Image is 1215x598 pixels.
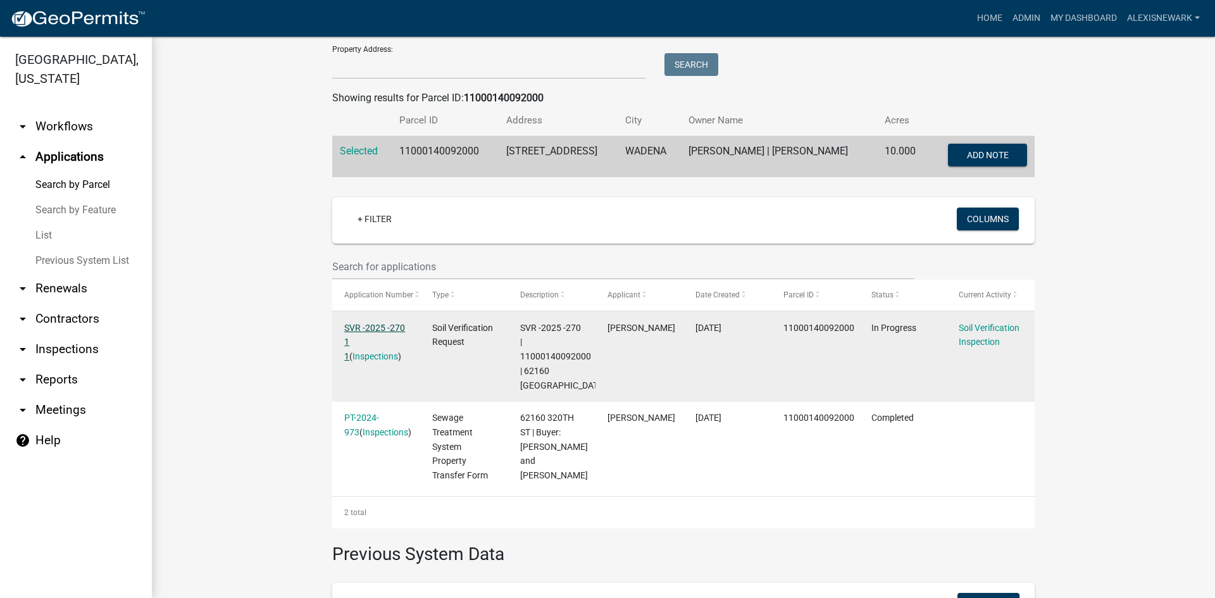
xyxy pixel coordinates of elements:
div: Showing results for Parcel ID: [332,90,1035,106]
datatable-header-cell: Status [859,280,947,310]
a: PT-2024-973 [344,413,379,437]
div: ( ) [344,411,408,440]
a: Inspections [363,427,408,437]
span: Status [871,290,894,299]
span: Completed [871,413,914,423]
th: Acres [877,106,929,135]
datatable-header-cell: Parcel ID [771,280,859,310]
a: Inspections [352,351,398,361]
th: Address [499,106,618,135]
td: WADENA [618,136,681,178]
th: Owner Name [681,106,877,135]
span: Add Note [966,150,1008,160]
span: Date Created [695,290,740,299]
a: Admin [1007,6,1045,30]
a: Home [972,6,1007,30]
datatable-header-cell: Description [508,280,596,310]
span: 62160 320TH ST | Buyer: Clinton R. Snyder and Kimberly D. Snyder [520,413,588,480]
a: My Dashboard [1045,6,1122,30]
a: Soil Verification Inspection [959,323,1019,347]
datatable-header-cell: Application Number [332,280,420,310]
span: Type [432,290,449,299]
button: Add Note [948,144,1027,166]
datatable-header-cell: Current Activity [947,280,1035,310]
span: 11000140092000 [783,323,854,333]
button: Search [664,53,718,76]
span: 11000140092000 [783,413,854,423]
a: + Filter [347,208,402,230]
h3: Previous System Data [332,528,1035,568]
span: Sewage Treatment System Property Transfer Form [432,413,488,480]
th: Parcel ID [392,106,498,135]
a: Selected [340,145,378,157]
i: arrow_drop_down [15,402,30,418]
div: ( ) [344,321,408,364]
i: arrow_drop_down [15,119,30,134]
i: arrow_drop_down [15,342,30,357]
i: arrow_drop_up [15,149,30,165]
div: 2 total [332,497,1035,528]
button: Columns [957,208,1019,230]
td: [PERSON_NAME] | [PERSON_NAME] [681,136,877,178]
span: Parcel ID [783,290,814,299]
span: Karen Earles [607,413,675,423]
datatable-header-cell: Date Created [683,280,771,310]
strong: 11000140092000 [464,92,544,104]
span: 06/24/2024 [695,413,721,423]
input: Search for applications [332,254,914,280]
a: SVR -2025 -270 1 1 [344,323,405,362]
span: Scott M Ellingson [607,323,675,333]
i: arrow_drop_down [15,281,30,296]
td: [STREET_ADDRESS] [499,136,618,178]
i: arrow_drop_down [15,311,30,327]
a: alexisnewark [1122,6,1205,30]
span: SVR -2025 -270 | 11000140092000 | 62160 320TH ST [520,323,606,390]
span: Applicant [607,290,640,299]
span: Current Activity [959,290,1011,299]
td: 11000140092000 [392,136,498,178]
th: City [618,106,681,135]
i: arrow_drop_down [15,372,30,387]
td: 10.000 [877,136,929,178]
span: Soil Verification Request [432,323,493,347]
datatable-header-cell: Applicant [595,280,683,310]
span: Application Number [344,290,413,299]
span: 08/15/2025 [695,323,721,333]
i: help [15,433,30,448]
span: Description [520,290,559,299]
span: In Progress [871,323,916,333]
datatable-header-cell: Type [420,280,508,310]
